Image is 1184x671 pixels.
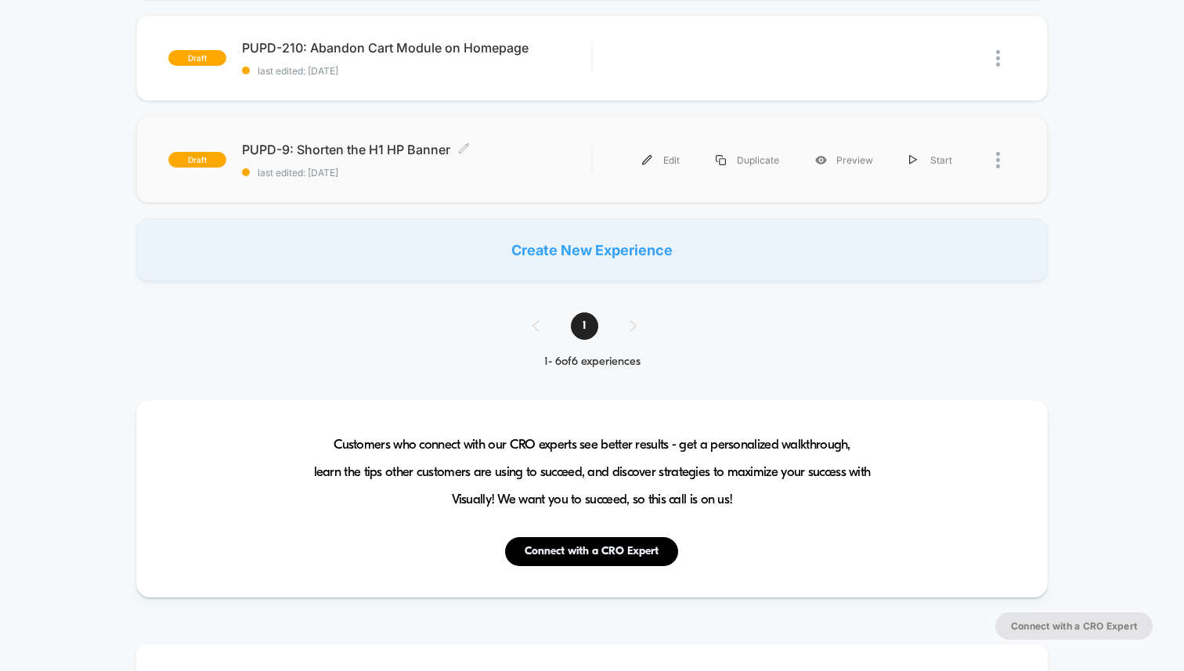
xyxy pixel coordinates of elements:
div: Edit [624,142,698,178]
button: Connect with a CRO Expert [995,612,1153,640]
div: Current time [381,311,417,328]
input: Seek [12,286,595,301]
span: Customers who connect with our CRO experts see better results - get a personalized walkthrough, l... [314,431,871,514]
div: Create New Experience [136,218,1048,281]
button: Play, NEW DEMO 2025-VEED.mp4 [283,151,321,189]
input: Volume [491,312,538,327]
span: last edited: [DATE] [242,167,591,179]
img: close [996,152,1000,168]
span: PUPD-9: Shorten the H1 HP Banner [242,142,591,157]
div: Duplicate [698,142,797,178]
div: Start [891,142,970,178]
span: draft [168,50,226,66]
span: last edited: [DATE] [242,65,591,77]
img: menu [909,155,917,165]
img: close [996,50,1000,67]
div: 1 - 6 of 6 experiences [517,355,668,369]
img: menu [642,155,652,165]
img: menu [716,155,726,165]
button: Play, NEW DEMO 2025-VEED.mp4 [8,307,33,332]
div: Duration [419,311,460,328]
span: PUPD-210: Abandon Cart Module on Homepage [242,40,591,56]
div: Preview [797,142,891,178]
span: draft [168,152,226,168]
button: Connect with a CRO Expert [505,537,678,566]
span: 1 [571,312,598,340]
